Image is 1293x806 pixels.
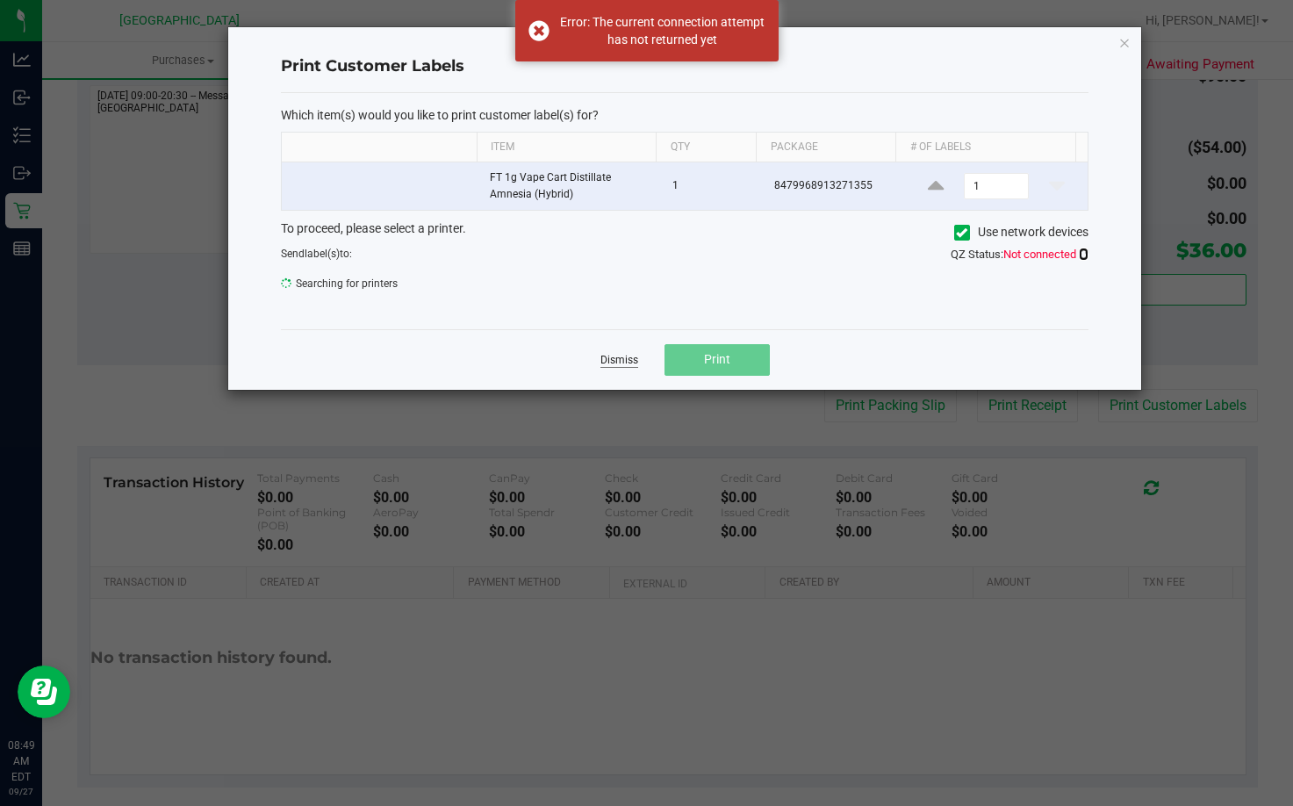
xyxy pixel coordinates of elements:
[656,133,756,162] th: Qty
[600,353,638,368] a: Dismiss
[305,248,340,260] span: label(s)
[18,666,70,718] iframe: Resource center
[954,223,1088,241] label: Use network devices
[662,162,764,210] td: 1
[281,248,352,260] span: Send to:
[756,133,895,162] th: Package
[895,133,1074,162] th: # of labels
[559,13,765,48] div: Error: The current connection attempt has not returned yet
[764,162,906,210] td: 8479968913271355
[281,107,1088,123] p: Which item(s) would you like to print customer label(s) for?
[268,219,1102,246] div: To proceed, please select a printer.
[281,55,1088,78] h4: Print Customer Labels
[951,248,1088,261] span: QZ Status:
[281,270,672,297] span: Searching for printers
[1003,248,1076,261] span: Not connected
[477,133,656,162] th: Item
[479,162,662,210] td: FT 1g Vape Cart Distillate Amnesia (Hybrid)
[704,352,730,366] span: Print
[664,344,770,376] button: Print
